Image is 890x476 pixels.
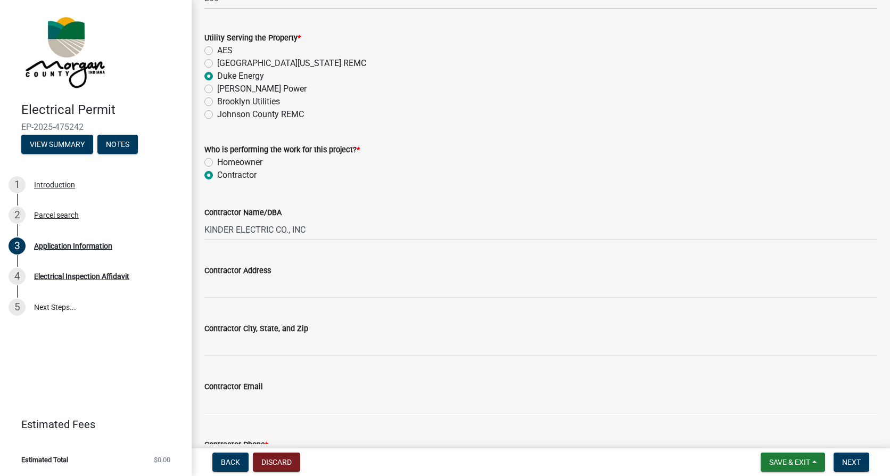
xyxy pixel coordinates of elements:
[9,268,26,285] div: 4
[834,453,869,472] button: Next
[217,108,304,121] label: Johnson County REMC
[97,135,138,154] button: Notes
[21,102,183,118] h4: Electrical Permit
[97,141,138,149] wm-modal-confirm: Notes
[21,141,93,149] wm-modal-confirm: Summary
[761,453,825,472] button: Save & Exit
[34,211,79,219] div: Parcel search
[34,181,75,188] div: Introduction
[21,11,107,91] img: Morgan County, Indiana
[9,176,26,193] div: 1
[842,458,861,466] span: Next
[212,453,249,472] button: Back
[9,414,175,435] a: Estimated Fees
[204,146,360,154] label: Who is performing the work for this project?
[204,325,308,333] label: Contractor City, State, and Zip
[9,299,26,316] div: 5
[217,57,366,70] label: [GEOGRAPHIC_DATA][US_STATE] REMC
[34,273,129,280] div: Electrical Inspection Affidavit
[217,44,233,57] label: AES
[204,441,268,449] label: Contractor Phone
[21,122,170,132] span: EP-2025-475242
[204,267,271,275] label: Contractor Address
[217,95,280,108] label: Brooklyn Utilities
[9,207,26,224] div: 2
[217,156,262,169] label: Homeowner
[769,458,810,466] span: Save & Exit
[21,135,93,154] button: View Summary
[204,383,263,391] label: Contractor Email
[204,209,282,217] label: Contractor Name/DBA
[253,453,300,472] button: Discard
[217,169,257,182] label: Contractor
[204,35,301,42] label: Utility Serving the Property
[34,242,112,250] div: Application Information
[217,70,264,83] label: Duke Energy
[217,83,307,95] label: [PERSON_NAME] Power
[154,456,170,463] span: $0.00
[221,458,240,466] span: Back
[21,456,68,463] span: Estimated Total
[9,237,26,255] div: 3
